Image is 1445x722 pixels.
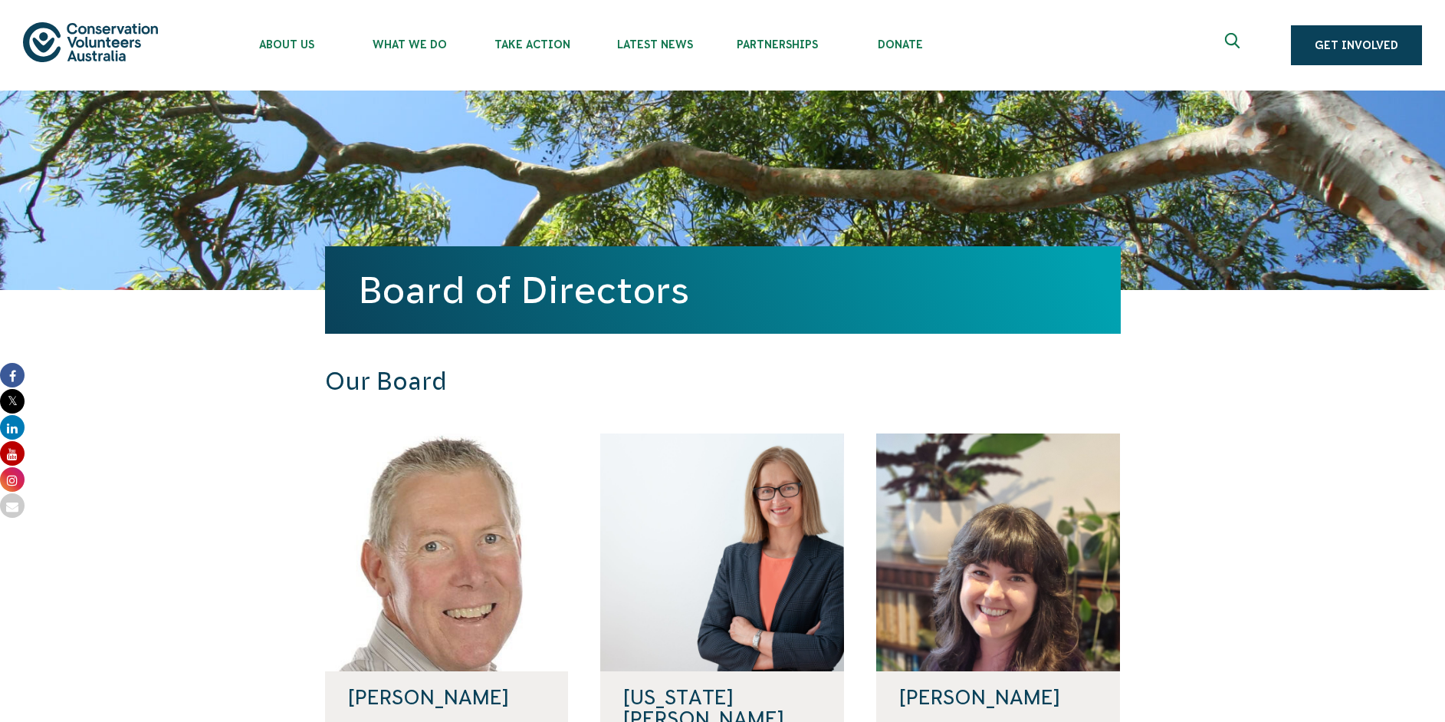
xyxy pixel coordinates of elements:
[839,38,961,51] span: Donate
[1225,33,1244,58] span: Expand search box
[325,367,914,397] h3: Our Board
[899,687,1097,708] h4: [PERSON_NAME]
[1216,27,1253,64] button: Expand search box Close search box
[1291,25,1422,65] a: Get Involved
[593,38,716,51] span: Latest News
[359,269,1087,311] h1: Board of Directors
[225,38,348,51] span: About Us
[716,38,839,51] span: Partnerships
[348,687,546,708] h4: [PERSON_NAME]
[23,22,158,61] img: logo.svg
[348,38,471,51] span: What We Do
[471,38,593,51] span: Take Action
